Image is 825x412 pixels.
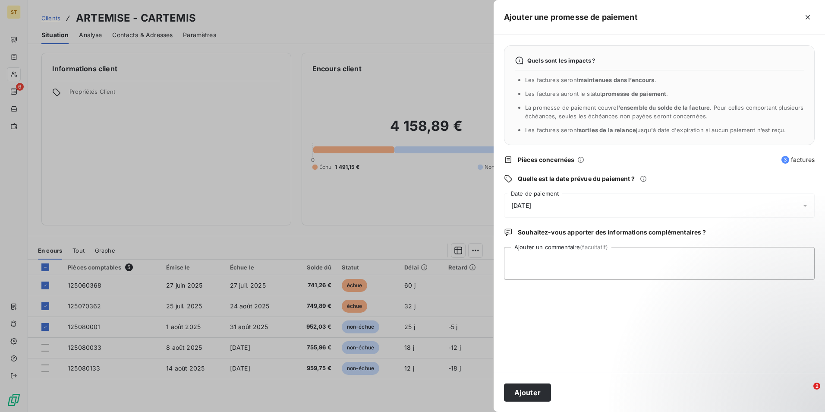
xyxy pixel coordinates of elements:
iframe: Intercom notifications message [652,328,825,389]
span: Pièces concernées [518,155,575,164]
span: promesse de paiement [602,90,666,97]
span: Les factures auront le statut . [525,90,668,97]
span: factures [781,155,815,164]
span: Quels sont les impacts ? [527,57,595,64]
span: maintenues dans l’encours [579,76,655,83]
span: 2 [813,383,820,390]
span: Souhaitez-vous apporter des informations complémentaires ? [518,228,706,237]
span: [DATE] [511,202,531,209]
span: Les factures seront jusqu'à date d'expiration si aucun paiement n’est reçu. [525,127,786,133]
span: sorties de la relance [579,127,636,133]
span: Les factures seront . [525,76,656,83]
span: 3 [781,156,789,164]
button: Ajouter [504,383,551,402]
iframe: Intercom live chat [796,383,816,403]
h5: Ajouter une promesse de paiement [504,11,638,23]
span: l’ensemble du solde de la facture [617,104,710,111]
span: Quelle est la date prévue du paiement ? [518,174,635,183]
span: La promesse de paiement couvre . Pour celles comportant plusieurs échéances, seules les échéances... [525,104,804,120]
